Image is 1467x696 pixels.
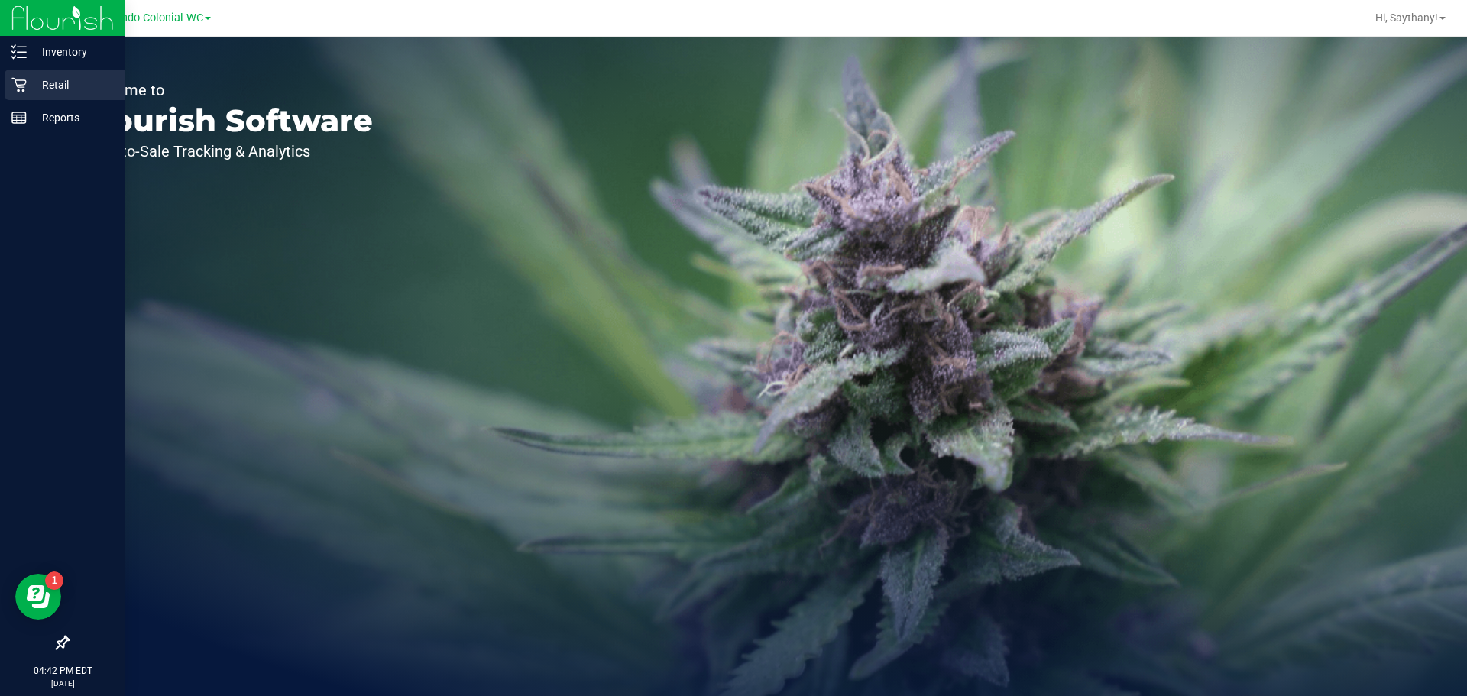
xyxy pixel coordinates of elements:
p: Inventory [27,43,118,61]
p: Reports [27,108,118,127]
inline-svg: Retail [11,77,27,92]
p: [DATE] [7,678,118,689]
p: Welcome to [83,83,373,98]
span: Hi, Saythany! [1375,11,1438,24]
iframe: Resource center [15,574,61,620]
p: Flourish Software [83,105,373,136]
p: Retail [27,76,118,94]
span: Orlando Colonial WC [101,11,203,24]
p: 04:42 PM EDT [7,664,118,678]
inline-svg: Inventory [11,44,27,60]
inline-svg: Reports [11,110,27,125]
iframe: Resource center unread badge [45,571,63,590]
p: Seed-to-Sale Tracking & Analytics [83,144,373,159]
